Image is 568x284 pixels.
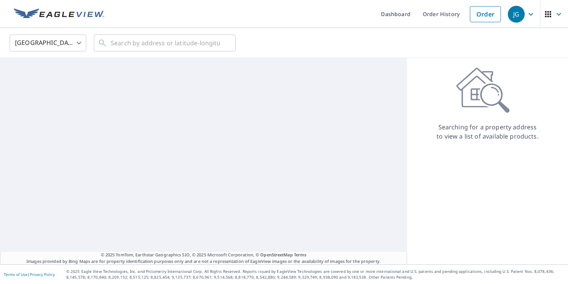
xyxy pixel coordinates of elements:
[101,252,307,258] span: © 2025 TomTom, Earthstar Geographics SIO, © 2025 Microsoft Corporation, ©
[4,272,28,277] a: Terms of Use
[111,32,220,54] input: Search by address or latitude-longitude
[66,269,564,280] p: © 2025 Eagle View Technologies, Inc. and Pictometry International Corp. All Rights Reserved. Repo...
[10,32,86,54] div: [GEOGRAPHIC_DATA]
[30,272,55,277] a: Privacy Policy
[436,122,539,141] p: Searching for a property address to view a list of available products.
[294,252,307,258] a: Terms
[508,6,525,23] div: JG
[470,6,501,22] a: Order
[4,272,55,277] p: |
[260,252,292,258] a: OpenStreetMap
[14,8,104,20] img: EV Logo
